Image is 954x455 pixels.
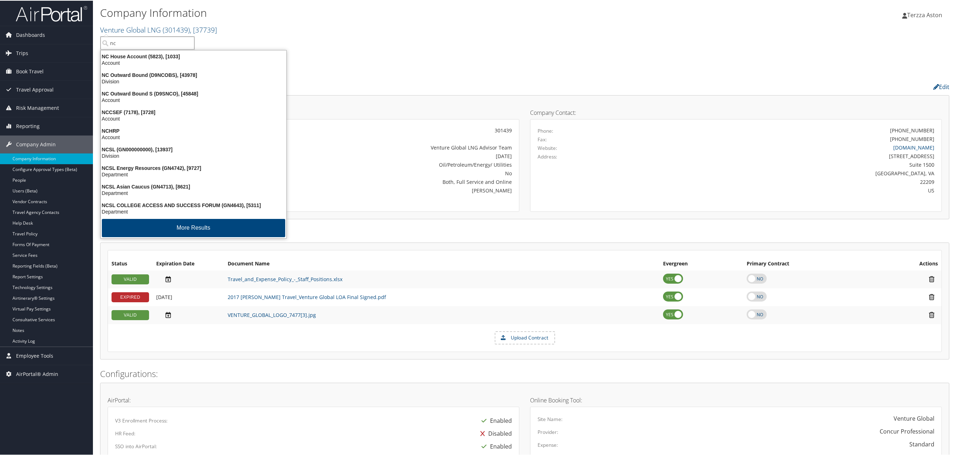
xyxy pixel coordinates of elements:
span: Travel Approval [16,80,54,98]
div: NCSL COLLEGE ACCESS AND SUCCESS FORUM (GN4643), [5311] [97,201,291,208]
i: Remove Contract [925,275,938,282]
div: Both, Full Service and Online [251,177,512,185]
div: NCSL (GN000000000), [13937] [97,146,291,152]
div: Add/Edit Date [156,275,221,282]
span: ( 301439 ) [163,24,190,34]
i: Remove Contract [925,293,938,300]
h4: Account Details: [108,109,519,115]
th: Status [108,257,153,270]
div: [STREET_ADDRESS] [639,152,934,159]
th: Evergreen [659,257,743,270]
div: NC Outward Bound S (D9SNCO), [45848] [97,90,291,96]
span: Terzza Aston [907,10,942,18]
th: Actions [874,257,941,270]
th: Document Name [224,257,659,270]
div: US [639,186,934,194]
div: Enabled [478,439,512,452]
a: [DOMAIN_NAME] [893,143,934,150]
h2: Company Profile: [100,80,663,92]
div: Suite 1500 [639,160,934,168]
span: AirPortal® Admin [16,365,58,382]
div: [PHONE_NUMBER] [890,134,934,142]
div: Disabled [477,426,512,439]
h4: Online Booking Tool: [530,397,942,402]
h4: AirPortal: [108,397,519,402]
h2: Configurations: [100,367,949,379]
th: Expiration Date [153,257,224,270]
label: Provider: [538,428,558,435]
div: NCSL Energy Resources (GN4742), [9727] [97,164,291,171]
div: Account [97,96,291,103]
span: Dashboards [16,25,45,43]
div: [PERSON_NAME] [251,186,512,194]
a: Travel_and_Expense_Policy_-_Staff_Positions.xlsx [228,275,342,282]
i: Remove Contract [925,310,938,318]
label: Upload Contract [495,331,554,343]
label: Phone: [538,127,553,134]
div: Division [97,152,291,158]
div: VALID [112,274,149,284]
div: NCHRP [97,127,291,133]
span: Reporting [16,117,40,134]
h2: Contracts: [100,227,949,239]
label: HR Feed: [115,429,135,436]
span: [DATE] [156,293,172,300]
div: Oil/Petroleum/Energy/ Utilities [251,160,512,168]
label: Website: [538,144,557,151]
div: Add/Edit Date [156,310,221,318]
div: EXPIRED [112,292,149,302]
a: Edit [933,82,949,90]
a: 2017 [PERSON_NAME] Travel_Venture Global LOA Final Signed.pdf [228,293,386,300]
div: No [251,169,512,176]
span: Risk Management [16,98,59,116]
div: 301439 [251,126,512,133]
label: Fax: [538,135,547,142]
span: Employee Tools [16,346,53,364]
span: Company Admin [16,135,56,153]
a: Venture Global LNG [100,24,217,34]
div: Concur Professional [880,426,934,435]
div: NCSL Asian Caucus (GN4713), [8621] [97,183,291,189]
div: Enabled [478,414,512,426]
div: Standard [909,439,934,448]
div: NCCSEF (7178), [3728] [97,108,291,115]
div: Department [97,189,291,196]
a: Terzza Aston [902,4,949,25]
img: airportal-logo.png [16,5,87,21]
div: Account [97,133,291,140]
span: , [ 37739 ] [190,24,217,34]
div: Account [97,59,291,65]
span: Book Travel [16,62,44,80]
div: [DATE] [251,152,512,159]
div: Department [97,171,291,177]
label: V3 Enrollment Process: [115,416,168,424]
input: Search Accounts [100,36,194,49]
h1: Company Information [100,5,666,20]
div: NC House Account (5823), [1033] [97,53,291,59]
div: [GEOGRAPHIC_DATA], VA [639,169,934,176]
div: Venture Global LNG Advisor Team [251,143,512,151]
th: Primary Contract [743,257,874,270]
div: VALID [112,309,149,319]
div: NC Outward Bound (D9NCOBS), [43978] [97,71,291,78]
div: [PHONE_NUMBER] [890,126,934,133]
div: 22209 [639,177,934,185]
div: Department [97,208,291,214]
label: Expense: [538,441,558,448]
div: Add/Edit Date [156,293,221,300]
label: SSO into AirPortal: [115,442,157,449]
div: Venture Global [894,414,934,422]
div: Account [97,115,291,121]
a: VENTURE_GLOBAL_LOGO_7477[3].jpg [228,311,316,318]
h4: Company Contact: [530,109,942,115]
div: Division [97,78,291,84]
label: Site Name: [538,415,563,422]
span: Trips [16,44,28,62]
button: More Results [102,218,285,236]
label: Address: [538,152,557,160]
